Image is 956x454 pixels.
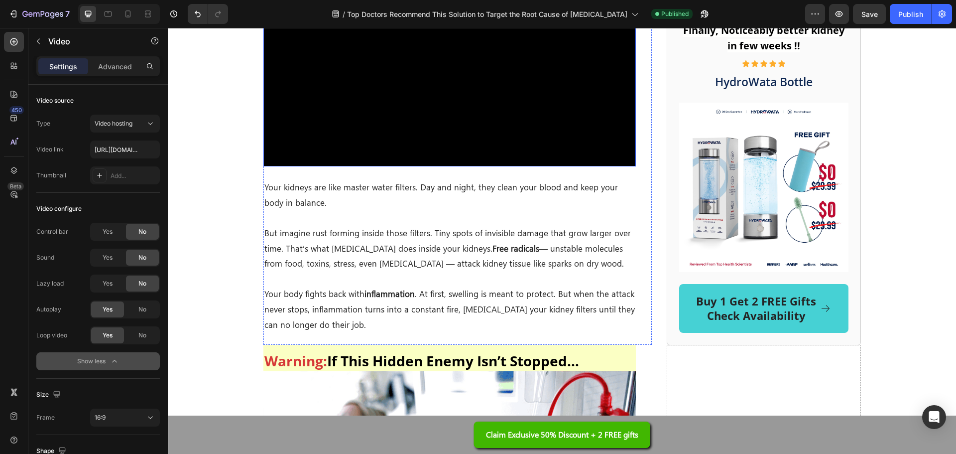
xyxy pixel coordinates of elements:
[36,204,82,213] div: Video configure
[539,280,638,295] strong: Check Availability
[97,151,467,182] p: Your kidneys are like master water filters. Day and night, they clean your blood and keep your bo...
[853,4,886,24] button: Save
[511,46,681,63] h2: HydroWata Bottle
[159,323,411,342] span: If This Hidden Enemy Isn’t Stopped…
[36,119,50,128] div: Type
[36,279,64,288] div: Lazy load
[898,9,923,19] div: Publish
[95,414,106,421] span: 16:9
[36,145,64,154] div: Video link
[95,120,132,127] span: Video hosting
[36,388,63,402] div: Size
[318,401,471,412] strong: Claim Exclusive 50% Discount + 2 FREE gifts
[49,61,77,72] p: Settings
[98,61,132,72] p: Advanced
[48,35,133,47] p: Video
[65,8,70,20] p: 7
[36,171,66,180] div: Thumbnail
[103,253,113,262] span: Yes
[36,253,54,262] div: Sound
[36,413,55,422] div: Frame
[197,260,247,271] strong: inflammation
[103,305,113,314] span: Yes
[188,4,228,24] div: Undo/Redo
[138,279,146,288] span: No
[861,10,878,18] span: Save
[36,305,61,314] div: Autoplay
[528,266,648,281] strong: Buy 1 Get 2 FREE Gifts
[347,9,627,19] span: Top Doctors Recommend This Solution to Target the Root Cause of [MEDICAL_DATA]
[922,405,946,429] div: Open Intercom Messenger
[36,352,160,370] button: Show less
[325,215,371,226] strong: Free radicals
[138,227,146,236] span: No
[138,305,146,314] span: No
[7,182,24,190] div: Beta
[97,258,467,304] p: Your body fights back with . At first, swelling is meant to protect. But when the attack never st...
[36,227,68,236] div: Control bar
[343,9,345,19] span: /
[138,253,146,262] span: No
[90,409,160,427] button: 16:9
[103,279,113,288] span: Yes
[103,227,113,236] span: Yes
[111,171,157,180] div: Add...
[97,197,467,243] p: But imagine rust forming inside those filters. Tiny spots of invisible damage that grow larger ov...
[306,394,482,420] a: Claim Exclusive 50% Discount + 2 FREE gifts
[9,106,24,114] div: 450
[661,9,689,18] span: Published
[36,331,67,340] div: Loop video
[4,4,74,24] button: 7
[97,323,159,342] span: Warning:
[890,4,932,24] button: Publish
[36,96,74,105] div: Video source
[77,356,119,366] div: Show less
[511,75,681,244] img: gempages_548839754607624983-e14dba23-94cf-4a80-bdd2-9677b4600438.jpg
[138,331,146,340] span: No
[90,115,160,133] button: Video hosting
[511,256,681,304] a: Buy 1 Get 2 FREE GiftsCheck Availability
[103,331,113,340] span: Yes
[168,28,956,454] iframe: Design area
[90,141,160,158] input: Insert video url here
